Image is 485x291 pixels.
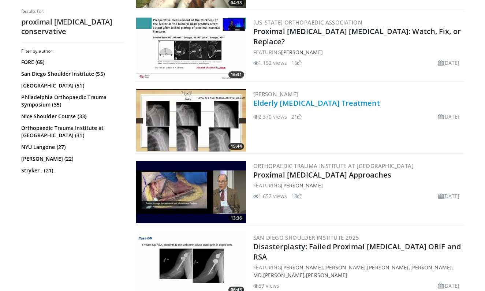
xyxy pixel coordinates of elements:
a: Orthopaedic Trauma Institute at [GEOGRAPHIC_DATA] [253,162,414,169]
a: NYU Langone (27) [21,143,122,151]
a: San Diego Shoulder Institute 2025 [253,234,359,241]
li: [DATE] [438,59,460,67]
a: 15:44 [136,89,246,152]
a: [PERSON_NAME] [324,264,366,271]
li: 18 [291,192,302,200]
div: FEATURING [253,48,463,56]
div: FEATURING , , , , , [253,264,463,279]
li: 1,652 views [253,192,287,200]
h2: proximal [MEDICAL_DATA] conservative [21,17,124,36]
a: Philadelphia Orthopaedic Trauma Symposium (35) [21,94,122,108]
li: [DATE] [438,282,460,290]
li: 16 [291,59,302,67]
li: 59 views [253,282,280,290]
a: 13:36 [136,161,246,223]
a: Stryker . (21) [21,167,122,174]
a: Disasterplasty: Failed Proximal [MEDICAL_DATA] ORIF and RSA [253,242,461,262]
a: San Diego Shoulder Institute (55) [21,70,122,78]
img: b5b07309-d0d3-4459-be82-26a598a58b75.300x170_q85_crop-smart_upscale.jpg [136,161,246,223]
a: Proximal [MEDICAL_DATA] [MEDICAL_DATA]: Watch, Fix, or Replace? [253,26,461,46]
li: 21 [291,113,302,120]
li: 1,152 views [253,59,287,67]
a: Proximal [MEDICAL_DATA] Approaches [253,170,391,180]
img: 9182c6ec-9e73-4f72-b3f1-4141a3c79309.300x170_q85_crop-smart_upscale.jpg [136,18,246,80]
a: Elderly [MEDICAL_DATA] Treatment [253,98,380,108]
p: Results for: [21,8,124,14]
a: [US_STATE] Orthopaedic Association [253,19,363,26]
li: 2,370 views [253,113,287,120]
a: [PERSON_NAME] [263,272,305,279]
a: [PERSON_NAME] [281,264,322,271]
img: 00115cb8-bc52-42c4-9807-c411e606a2dc.300x170_q85_crop-smart_upscale.jpg [136,89,246,152]
a: FORE (65) [21,59,122,66]
a: [PERSON_NAME] [306,272,347,279]
a: Orthopaedic Trauma Institute at [GEOGRAPHIC_DATA] (31) [21,124,122,139]
a: 16:31 [136,18,246,80]
span: 15:44 [228,143,244,150]
a: [GEOGRAPHIC_DATA] (51) [21,82,122,89]
span: 16:31 [228,71,244,78]
a: [PERSON_NAME] [367,264,408,271]
li: [DATE] [438,192,460,200]
a: Nice Shoulder Course (33) [21,113,122,120]
a: [PERSON_NAME] [281,49,322,56]
a: [PERSON_NAME] (22) [21,155,122,163]
div: FEATURING [253,182,463,189]
li: [DATE] [438,113,460,120]
a: [PERSON_NAME] [253,90,298,98]
a: [PERSON_NAME] [281,182,322,189]
span: 13:36 [228,215,244,221]
h3: Filter by author: [21,48,124,54]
